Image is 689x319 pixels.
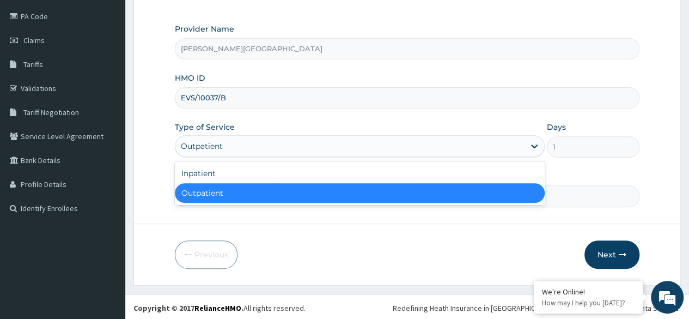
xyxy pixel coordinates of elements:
[194,303,241,313] a: RelianceHMO
[5,207,208,245] textarea: Type your message and hit 'Enter'
[23,107,79,117] span: Tariff Negotiation
[175,183,545,203] div: Outpatient
[23,35,45,45] span: Claims
[57,61,183,75] div: Chat with us now
[181,141,223,152] div: Outpatient
[133,303,243,313] strong: Copyright © 2017 .
[547,122,566,133] label: Days
[175,23,234,34] label: Provider Name
[175,122,235,133] label: Type of Service
[393,303,681,314] div: Redefining Heath Insurance in [GEOGRAPHIC_DATA] using Telemedicine and Data Science!
[23,59,43,69] span: Tariffs
[20,55,44,82] img: d_794563401_company_1708531726252_794563401
[542,298,635,308] p: How may I help you today?
[542,287,635,297] div: We're Online!
[175,240,237,269] button: Previous
[175,73,205,83] label: HMO ID
[584,240,639,269] button: Next
[63,92,150,202] span: We're online!
[175,164,545,183] div: Inpatient
[179,5,205,32] div: Minimize live chat window
[175,87,639,109] input: Enter HMO ID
